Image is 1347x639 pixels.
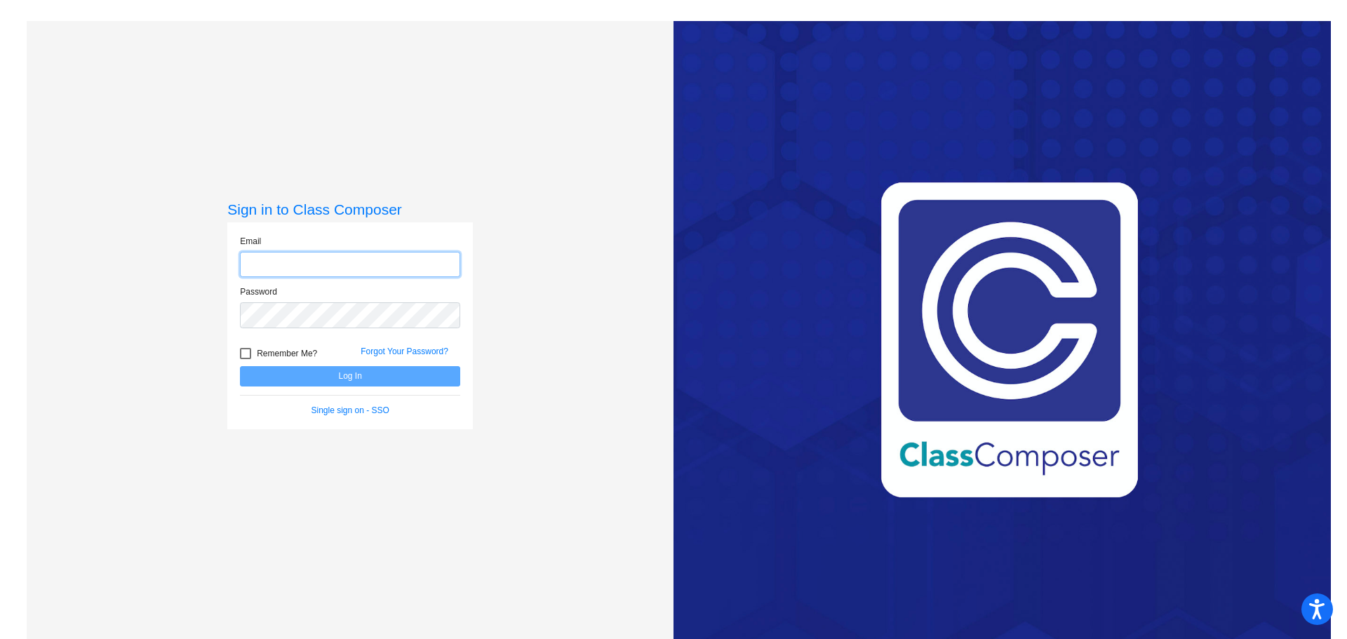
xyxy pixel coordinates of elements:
label: Email [240,235,261,248]
span: Remember Me? [257,345,317,362]
label: Password [240,285,277,298]
a: Forgot Your Password? [361,347,448,356]
h3: Sign in to Class Composer [227,201,473,218]
a: Single sign on - SSO [311,405,389,415]
button: Log In [240,366,460,386]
